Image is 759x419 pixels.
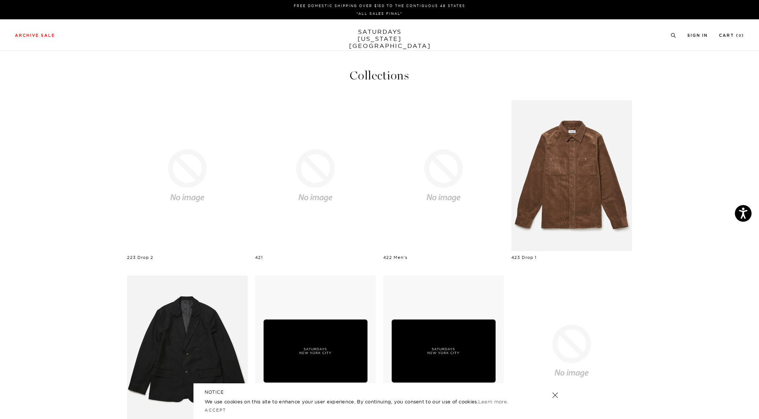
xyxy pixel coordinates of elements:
a: 423 Drop 1 [511,255,537,260]
img: Saturdays NYC [255,100,376,251]
a: Sign In [687,33,708,38]
h5: NOTICE [205,389,554,396]
a: Accept [205,407,226,413]
a: 223 Drop 2 [127,255,153,260]
p: *ALL SALES FINAL* [18,11,741,16]
img: Saturdays NYC [383,100,504,251]
a: 421 [255,255,263,260]
a: Cart (0) [719,33,744,38]
p: FREE DOMESTIC SHIPPING OVER $150 TO THE CONTIGUOUS 48 STATES [18,3,741,9]
a: SATURDAYS[US_STATE][GEOGRAPHIC_DATA] [349,28,410,49]
a: 422 Men's [383,255,407,260]
a: Learn more [478,399,507,405]
p: We use cookies on this site to enhance your user experience. By continuing, you consent to our us... [205,398,528,405]
a: Archive Sale [15,33,55,38]
small: 0 [739,34,742,38]
img: Downtown Brown | Nolan Wide Wale Cord Long Sleeve Shirt | Saturdays NYC [511,100,632,251]
img: Saturdays NYC [127,100,248,251]
h2: Collections [127,69,632,82]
